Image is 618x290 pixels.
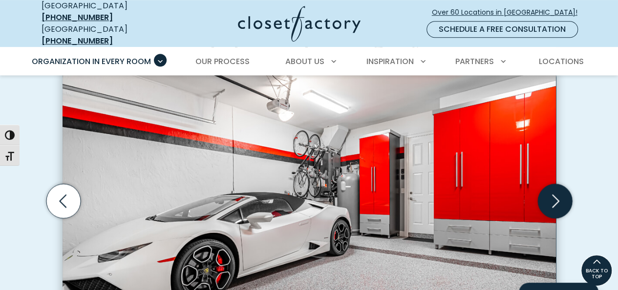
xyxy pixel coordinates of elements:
[431,4,586,21] a: Over 60 Locations in [GEOGRAPHIC_DATA]!
[455,56,494,67] span: Partners
[285,56,324,67] span: About Us
[534,180,576,222] button: Next slide
[32,56,151,67] span: Organization in Every Room
[42,23,161,47] div: [GEOGRAPHIC_DATA]
[238,6,361,42] img: Closet Factory Logo
[366,56,414,67] span: Inspiration
[581,255,612,286] a: BACK TO TOP
[581,268,612,280] span: BACK TO TOP
[43,180,85,222] button: Previous slide
[426,21,578,38] a: Schedule a Free Consultation
[432,7,585,18] span: Over 60 Locations in [GEOGRAPHIC_DATA]!
[25,48,594,75] nav: Primary Menu
[538,56,583,67] span: Locations
[42,12,113,23] a: [PHONE_NUMBER]
[195,56,250,67] span: Our Process
[42,35,113,46] a: [PHONE_NUMBER]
